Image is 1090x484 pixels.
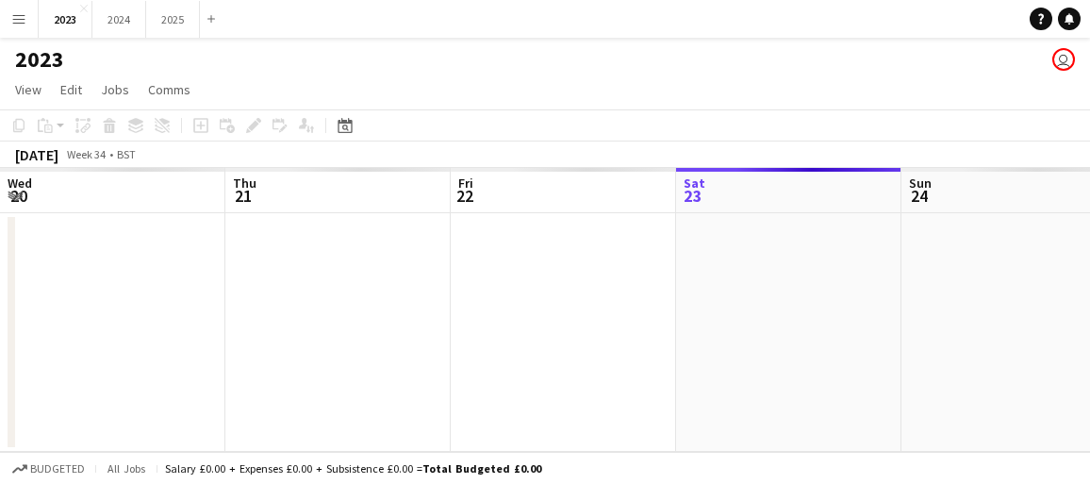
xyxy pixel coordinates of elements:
a: Edit [53,77,90,102]
span: 23 [681,185,705,207]
a: Jobs [93,77,137,102]
span: 21 [230,185,256,207]
span: 22 [455,185,473,207]
div: Salary £0.00 + Expenses £0.00 + Subsistence £0.00 = [165,461,541,476]
span: Wed [8,175,32,192]
button: Budgeted [9,459,88,479]
button: 2023 [39,1,92,38]
span: Total Budgeted £0.00 [422,461,541,476]
span: Sat [684,175,705,192]
span: Budgeted [30,462,85,476]
span: Fri [458,175,473,192]
span: Week 34 [62,147,109,161]
a: Comms [140,77,198,102]
span: 24 [906,185,932,207]
span: Sun [909,175,932,192]
span: Edit [60,81,82,98]
span: Comms [148,81,190,98]
a: View [8,77,49,102]
button: 2025 [146,1,200,38]
h1: 2023 [15,45,64,74]
div: [DATE] [15,145,58,164]
span: View [15,81,41,98]
span: Jobs [101,81,129,98]
button: 2024 [92,1,146,38]
span: 20 [5,185,32,207]
app-user-avatar: Chris hessey [1052,48,1075,71]
span: Thu [233,175,256,192]
span: All jobs [104,461,149,476]
div: BST [117,147,136,161]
